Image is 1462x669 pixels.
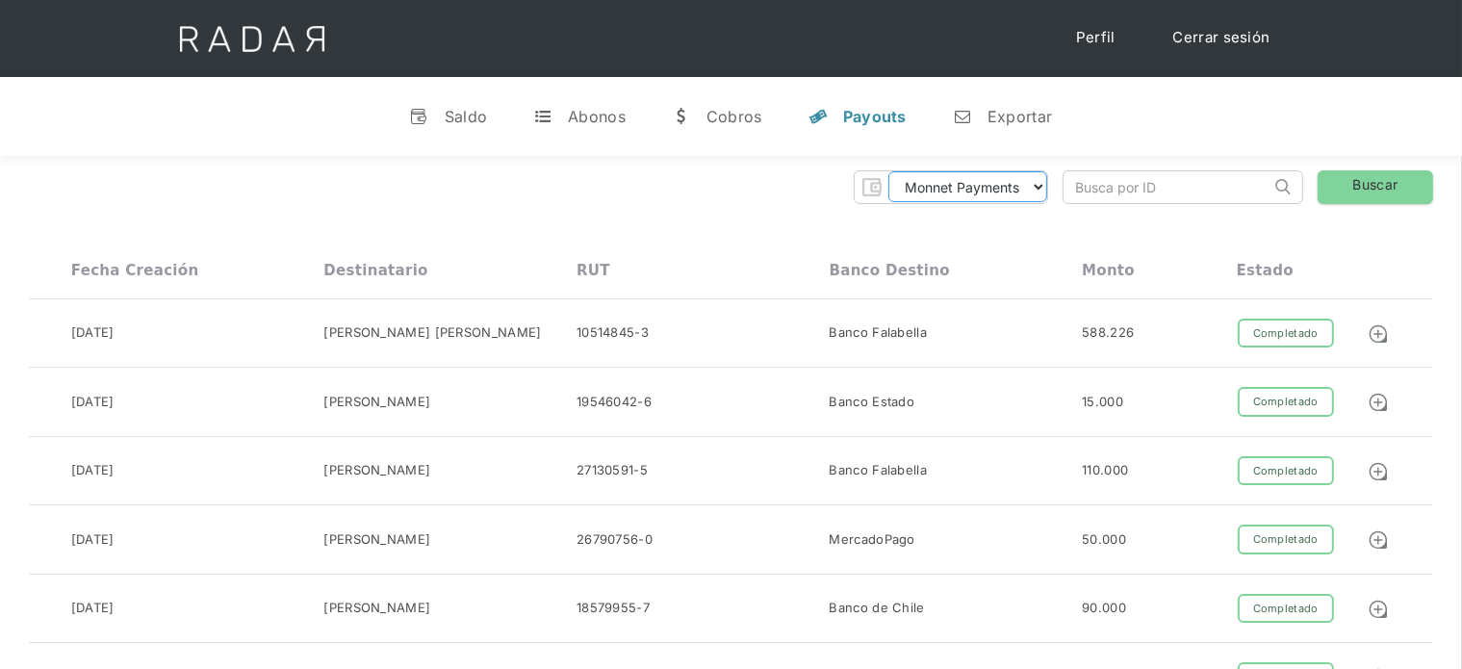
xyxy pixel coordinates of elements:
img: Detalle [1368,461,1389,482]
div: 588.226 [1082,323,1134,343]
form: Form [854,170,1048,204]
div: 90.000 [1082,599,1126,618]
div: [PERSON_NAME] [323,461,430,480]
div: RUT [577,262,610,279]
div: Completado [1238,387,1334,417]
div: Estado [1237,262,1294,279]
div: Abonos [568,107,626,126]
div: [DATE] [71,599,115,618]
div: t [533,107,552,126]
div: w [672,107,691,126]
div: 10514845-3 [577,323,649,343]
div: Completado [1238,319,1334,348]
div: Banco de Chile [830,599,925,618]
div: 27130591-5 [577,461,648,480]
div: Fecha creación [71,262,199,279]
div: [DATE] [71,461,115,480]
div: 18579955-7 [577,599,650,618]
div: [PERSON_NAME] [323,530,430,550]
div: [PERSON_NAME] [323,599,430,618]
div: Completado [1238,456,1334,486]
input: Busca por ID [1064,171,1270,203]
a: Cerrar sesión [1154,19,1290,57]
div: y [808,107,828,126]
div: Payouts [843,107,907,126]
div: Completado [1238,525,1334,554]
div: MercadoPago [830,530,915,550]
div: Banco destino [830,262,950,279]
div: Destinatario [323,262,427,279]
div: [DATE] [71,530,115,550]
div: [DATE] [71,323,115,343]
div: Banco Falabella [830,461,928,480]
div: [PERSON_NAME] [323,393,430,412]
div: 15.000 [1082,393,1123,412]
img: Detalle [1368,529,1389,551]
div: Banco Estado [830,393,915,412]
div: 19546042-6 [577,393,652,412]
div: 26790756-0 [577,530,653,550]
div: n [953,107,972,126]
div: v [410,107,429,126]
div: 110.000 [1082,461,1128,480]
div: 50.000 [1082,530,1126,550]
img: Detalle [1368,392,1389,413]
div: Banco Falabella [830,323,928,343]
div: Monto [1082,262,1135,279]
div: Saldo [445,107,488,126]
div: Exportar [987,107,1052,126]
div: [DATE] [71,393,115,412]
img: Detalle [1368,599,1389,620]
a: Perfil [1057,19,1135,57]
div: Completado [1238,594,1334,624]
a: Buscar [1318,170,1433,204]
div: Cobros [706,107,762,126]
div: [PERSON_NAME] [PERSON_NAME] [323,323,541,343]
img: Detalle [1368,323,1389,345]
